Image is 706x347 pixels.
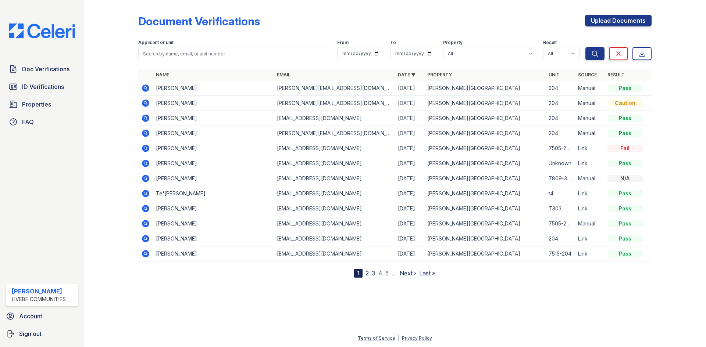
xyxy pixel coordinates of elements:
[3,326,81,341] a: Sign out
[385,270,389,277] a: 5
[337,40,349,46] label: From
[419,270,435,277] a: Last »
[19,329,42,338] span: Sign out
[424,171,545,186] td: [PERSON_NAME][GEOGRAPHIC_DATA]
[607,72,625,77] a: Result
[354,269,363,278] div: 1
[274,141,395,156] td: [EMAIL_ADDRESS][DOMAIN_NAME]
[153,231,274,246] td: [PERSON_NAME]
[607,235,643,242] div: Pass
[546,141,575,156] td: 7505-203
[274,186,395,201] td: [EMAIL_ADDRESS][DOMAIN_NAME]
[274,156,395,171] td: [EMAIL_ADDRESS][DOMAIN_NAME]
[277,72,290,77] a: Email
[575,96,605,111] td: Manual
[578,72,597,77] a: Source
[424,141,545,156] td: [PERSON_NAME][GEOGRAPHIC_DATA]
[546,96,575,111] td: 204
[546,111,575,126] td: 204
[549,72,560,77] a: Unit
[546,231,575,246] td: 204
[607,175,643,182] div: N/A
[443,40,463,46] label: Property
[395,171,424,186] td: [DATE]
[395,156,424,171] td: [DATE]
[395,231,424,246] td: [DATE]
[607,145,643,152] div: Fail
[12,296,66,303] div: LiveBe Communities
[22,82,64,91] span: ID Verifications
[585,15,652,26] a: Upload Documents
[607,220,643,227] div: Pass
[575,81,605,96] td: Manual
[274,126,395,141] td: [PERSON_NAME][EMAIL_ADDRESS][DOMAIN_NAME]
[395,201,424,216] td: [DATE]
[543,40,557,46] label: Result
[546,171,575,186] td: 7809-303
[274,171,395,186] td: [EMAIL_ADDRESS][DOMAIN_NAME]
[424,81,545,96] td: [PERSON_NAME][GEOGRAPHIC_DATA]
[378,270,382,277] a: 4
[274,111,395,126] td: [EMAIL_ADDRESS][DOMAIN_NAME]
[424,231,545,246] td: [PERSON_NAME][GEOGRAPHIC_DATA]
[546,156,575,171] td: Unknown
[575,171,605,186] td: Manual
[607,130,643,137] div: Pass
[575,126,605,141] td: Manual
[358,335,395,341] a: Terms of Service
[153,96,274,111] td: [PERSON_NAME]
[153,141,274,156] td: [PERSON_NAME]
[153,246,274,261] td: [PERSON_NAME]
[153,216,274,231] td: [PERSON_NAME]
[156,72,169,77] a: Name
[400,270,416,277] a: Next ›
[395,81,424,96] td: [DATE]
[546,126,575,141] td: 204
[12,287,66,296] div: [PERSON_NAME]
[424,246,545,261] td: [PERSON_NAME][GEOGRAPHIC_DATA]
[395,186,424,201] td: [DATE]
[274,201,395,216] td: [EMAIL_ADDRESS][DOMAIN_NAME]
[3,24,81,38] img: CE_Logo_Blue-a8612792a0a2168367f1c8372b55b34899dd931a85d93a1a3d3e32e68fde9ad4.png
[395,126,424,141] td: [DATE]
[398,335,399,341] div: |
[153,201,274,216] td: [PERSON_NAME]
[607,190,643,197] div: Pass
[390,40,396,46] label: To
[546,81,575,96] td: 204
[392,269,397,278] span: …
[575,201,605,216] td: Link
[6,115,78,129] a: FAQ
[153,81,274,96] td: [PERSON_NAME]
[575,186,605,201] td: Link
[395,216,424,231] td: [DATE]
[402,335,432,341] a: Privacy Policy
[575,216,605,231] td: Manual
[153,186,274,201] td: Te'[PERSON_NAME]
[22,100,51,109] span: Properties
[575,156,605,171] td: Link
[153,126,274,141] td: [PERSON_NAME]
[575,231,605,246] td: Link
[274,216,395,231] td: [EMAIL_ADDRESS][DOMAIN_NAME]
[575,111,605,126] td: Manual
[427,72,452,77] a: Property
[3,309,81,323] a: Account
[424,111,545,126] td: [PERSON_NAME][GEOGRAPHIC_DATA]
[395,246,424,261] td: [DATE]
[274,81,395,96] td: [PERSON_NAME][EMAIL_ADDRESS][DOMAIN_NAME]
[6,79,78,94] a: ID Verifications
[424,216,545,231] td: [PERSON_NAME][GEOGRAPHIC_DATA]
[22,65,69,73] span: Doc Verifications
[153,156,274,171] td: [PERSON_NAME]
[607,250,643,257] div: Pass
[138,47,331,60] input: Search by name, email, or unit number
[138,40,174,46] label: Applicant or unit
[398,72,416,77] a: Date ▼
[546,186,575,201] td: t4
[546,201,575,216] td: T303
[575,246,605,261] td: Link
[424,186,545,201] td: [PERSON_NAME][GEOGRAPHIC_DATA]
[6,97,78,112] a: Properties
[424,96,545,111] td: [PERSON_NAME][GEOGRAPHIC_DATA]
